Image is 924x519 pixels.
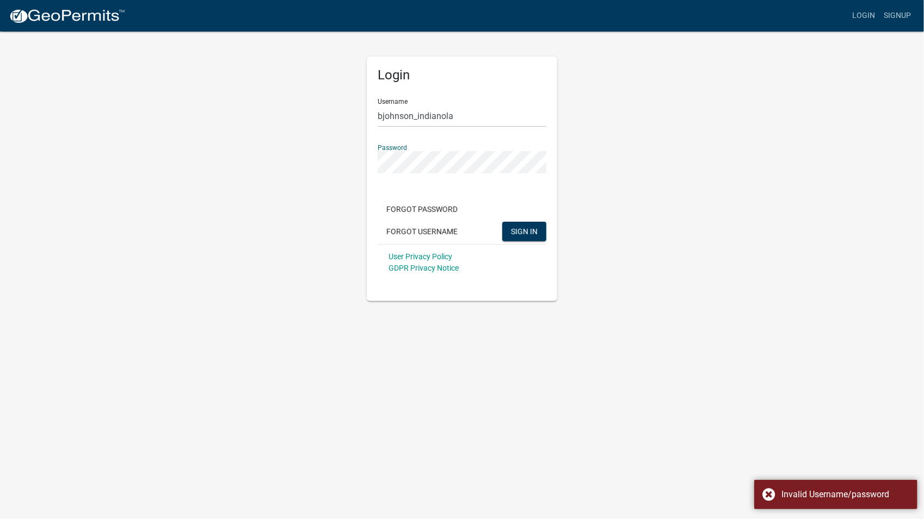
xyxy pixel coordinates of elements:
[378,222,466,241] button: Forgot Username
[848,5,879,26] a: Login
[502,222,546,241] button: SIGN IN
[879,5,915,26] a: Signup
[378,199,466,219] button: Forgot Password
[378,67,546,83] h5: Login
[389,252,452,261] a: User Privacy Policy
[511,227,538,235] span: SIGN IN
[781,488,909,501] div: Invalid Username/password
[389,264,459,272] a: GDPR Privacy Notice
